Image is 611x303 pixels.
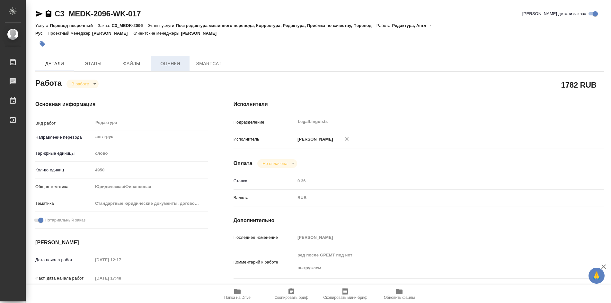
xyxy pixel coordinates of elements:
span: 🙏 [591,269,602,282]
div: Юридическая/Финансовая [93,181,208,192]
button: Скопировать ссылку для ЯМессенджера [35,10,43,18]
button: Удалить исполнителя [340,132,354,146]
h4: Основная информация [35,100,208,108]
button: Не оплачена [261,161,289,166]
h4: Оплата [234,160,252,167]
button: Скопировать ссылку [45,10,52,18]
span: [PERSON_NAME] детали заказа [522,11,586,17]
p: Общая тематика [35,184,93,190]
p: Факт. дата начала работ [35,275,93,281]
p: [PERSON_NAME] [295,136,333,143]
div: RUB [295,192,573,203]
p: Подразделение [234,119,295,126]
p: Услуга [35,23,50,28]
input: Пустое поле [295,176,573,186]
div: Стандартные юридические документы, договоры, уставы [93,198,208,209]
p: Тематика [35,200,93,207]
button: Скопировать мини-бриф [318,285,372,303]
p: Клиентские менеджеры [133,31,181,36]
input: Пустое поле [295,233,573,242]
h4: Дополнительно [234,217,604,224]
button: Папка на Drive [210,285,264,303]
p: Последнее изменение [234,234,295,241]
div: В работе [66,80,99,88]
input: Пустое поле [93,165,208,175]
input: Пустое поле [93,255,149,264]
p: Проектный менеджер [48,31,92,36]
span: SmartCat [193,60,224,68]
input: Пустое поле [93,273,149,283]
p: Постредактура машинного перевода, Корректура, Редактура, Приёмка по качеству, Перевод [176,23,376,28]
h4: [PERSON_NAME] [35,239,208,247]
p: Этапы услуги [148,23,176,28]
p: Тарифные единицы [35,150,93,157]
textarea: /Clients/МЕДЭКС-Консалт/Orders/C3_MEDK-2096/Edited/C3_MEDK-2096-WK-017 [295,282,573,293]
span: Нотариальный заказ [45,217,85,223]
span: Этапы [78,60,109,68]
h2: 1782 RUB [561,79,597,90]
span: Файлы [116,60,147,68]
h4: Исполнители [234,100,604,108]
p: Валюта [234,195,295,201]
p: [PERSON_NAME] [92,31,133,36]
span: Папка на Drive [224,295,251,300]
p: Кол-во единиц [35,167,93,173]
span: Детали [39,60,70,68]
p: Дата начала работ [35,257,93,263]
p: Работа [376,23,392,28]
p: Ставка [234,178,295,184]
button: 🙏 [589,268,605,284]
p: Перевод несрочный [50,23,98,28]
div: слово [93,148,208,159]
p: Заказ: [98,23,111,28]
a: C3_MEDK-2096-WK-017 [55,9,141,18]
h2: Работа [35,77,62,88]
p: C3_MEDK-2096 [112,23,148,28]
p: Вид работ [35,120,93,126]
span: Скопировать бриф [274,295,308,300]
p: [PERSON_NAME] [181,31,221,36]
p: Направление перевода [35,134,93,141]
button: Добавить тэг [35,37,49,51]
span: Скопировать мини-бриф [323,295,367,300]
p: Комментарий к работе [234,259,295,265]
p: Исполнитель [234,136,295,143]
textarea: ред после GPEMT под нот выгружаем [295,250,573,273]
span: Оценки [155,60,186,68]
button: Скопировать бриф [264,285,318,303]
div: В работе [257,159,297,168]
span: Обновить файлы [384,295,415,300]
button: Обновить файлы [372,285,426,303]
button: В работе [70,81,91,87]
